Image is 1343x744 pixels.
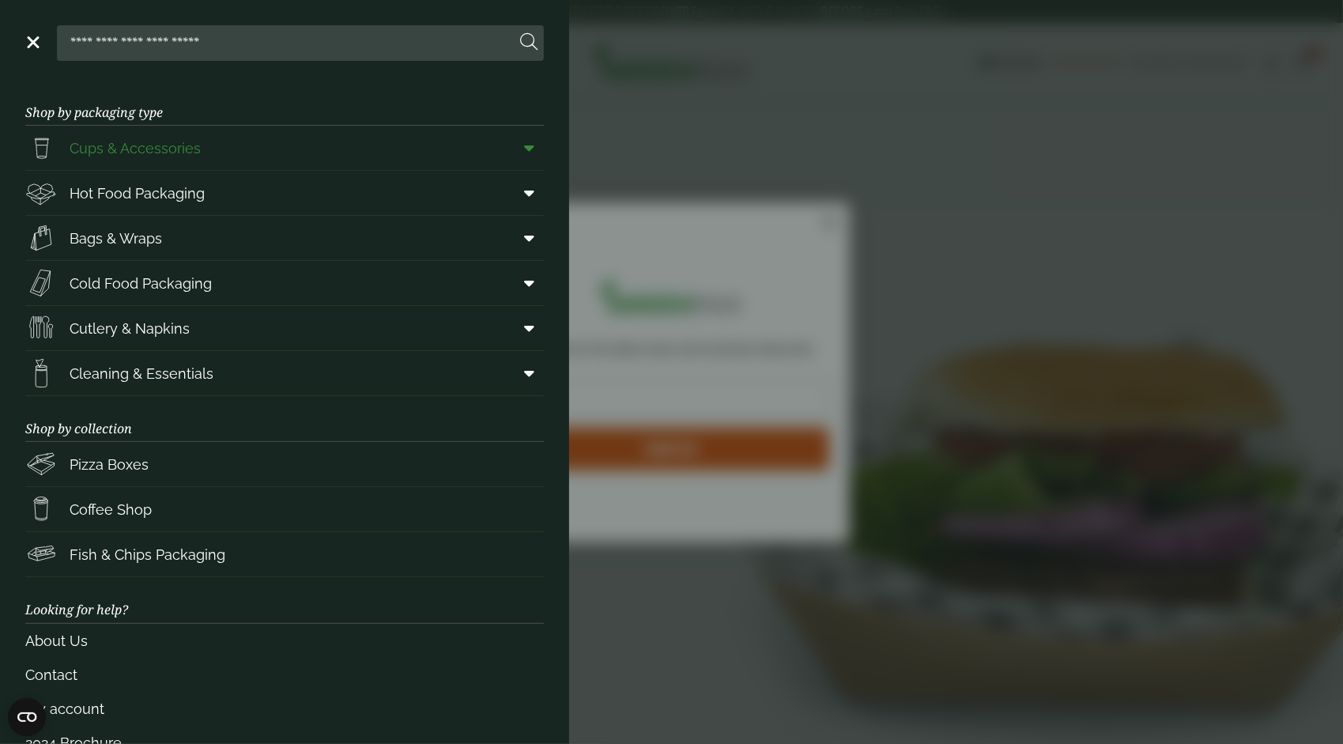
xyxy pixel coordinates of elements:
[25,267,57,299] img: Sandwich_box.svg
[25,177,57,209] img: Deli_box.svg
[25,624,544,658] a: About Us
[25,487,544,531] a: Coffee Shop
[25,222,57,254] img: Paper_carriers.svg
[70,544,225,565] span: Fish & Chips Packaging
[25,306,544,350] a: Cutlery & Napkins
[25,171,544,215] a: Hot Food Packaging
[70,318,190,339] span: Cutlery & Napkins
[25,261,544,305] a: Cold Food Packaging
[70,183,205,204] span: Hot Food Packaging
[70,228,162,249] span: Bags & Wraps
[25,132,57,164] img: PintNhalf_cup.svg
[25,312,57,344] img: Cutlery.svg
[8,698,46,736] button: Open CMP widget
[25,126,544,170] a: Cups & Accessories
[70,499,152,520] span: Coffee Shop
[25,351,544,395] a: Cleaning & Essentials
[25,538,57,570] img: FishNchip_box.svg
[25,80,544,126] h3: Shop by packaging type
[70,454,149,475] span: Pizza Boxes
[70,363,213,384] span: Cleaning & Essentials
[25,216,544,260] a: Bags & Wraps
[25,692,544,726] a: My account
[25,357,57,389] img: open-wipe.svg
[25,448,57,480] img: Pizza_boxes.svg
[25,493,57,525] img: HotDrink_paperCup.svg
[25,396,544,442] h3: Shop by collection
[25,577,544,623] h3: Looking for help?
[25,532,544,576] a: Fish & Chips Packaging
[70,273,212,294] span: Cold Food Packaging
[25,442,544,486] a: Pizza Boxes
[70,138,201,159] span: Cups & Accessories
[25,658,544,692] a: Contact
